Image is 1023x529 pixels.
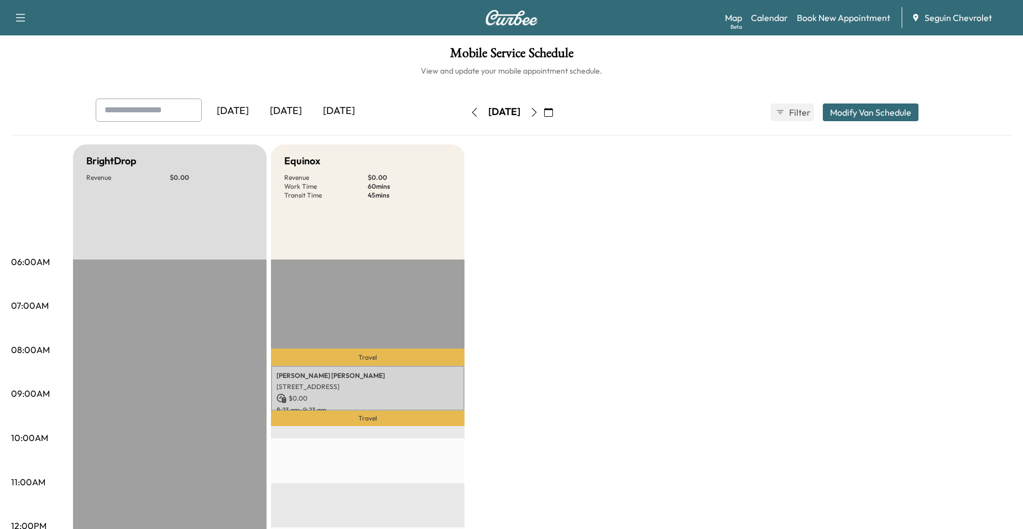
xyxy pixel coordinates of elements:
[368,191,451,200] p: 45 mins
[312,98,366,124] div: [DATE]
[488,105,520,119] div: [DATE]
[276,406,459,414] p: 8:23 am - 9:23 am
[284,191,368,200] p: Transit Time
[771,103,814,121] button: Filter
[11,65,1012,76] h6: View and update your mobile appointment schedule.
[11,431,48,444] p: 10:00AM
[11,387,50,400] p: 09:00AM
[259,98,312,124] div: [DATE]
[11,475,45,489] p: 11:00AM
[730,23,742,31] div: Beta
[751,11,788,24] a: Calendar
[271,349,464,366] p: Travel
[86,173,170,182] p: Revenue
[170,173,253,182] p: $ 0.00
[11,255,50,268] p: 06:00AM
[11,299,49,312] p: 07:00AM
[86,153,137,169] h5: BrightDrop
[276,393,459,403] p: $ 0.00
[206,98,259,124] div: [DATE]
[368,182,451,191] p: 60 mins
[925,11,992,24] span: Seguin Chevrolet
[284,182,368,191] p: Work Time
[789,106,809,119] span: Filter
[485,10,538,25] img: Curbee Logo
[276,371,459,380] p: [PERSON_NAME] [PERSON_NAME]
[276,382,459,391] p: [STREET_ADDRESS]
[797,11,890,24] a: Book New Appointment
[271,411,464,426] p: Travel
[284,153,320,169] h5: Equinox
[725,11,742,24] a: MapBeta
[11,343,50,356] p: 08:00AM
[823,103,918,121] button: Modify Van Schedule
[284,173,368,182] p: Revenue
[11,46,1012,65] h1: Mobile Service Schedule
[368,173,451,182] p: $ 0.00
